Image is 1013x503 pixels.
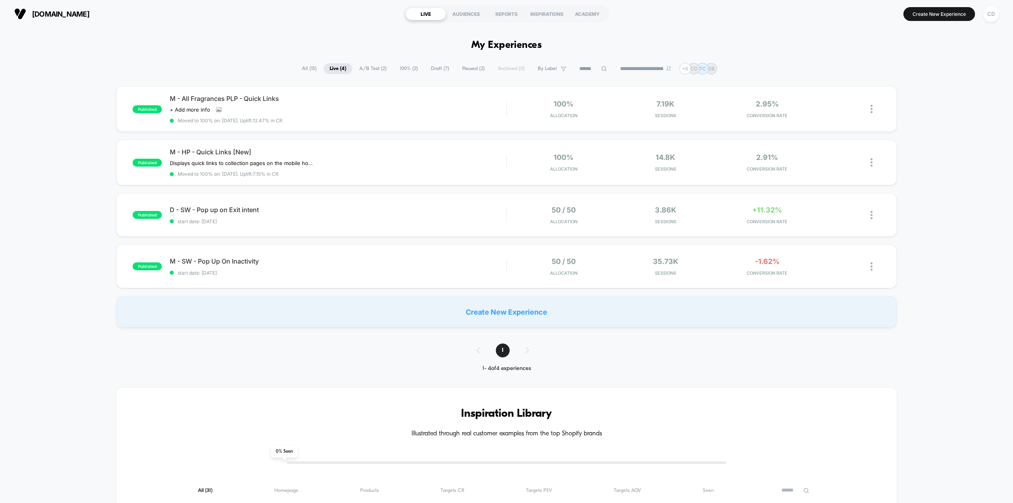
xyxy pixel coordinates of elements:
[360,488,379,494] span: Products
[446,8,486,20] div: AUDIENCES
[755,257,780,266] span: -1.62%
[617,270,714,276] span: Sessions
[440,488,465,494] span: Targets CR
[32,10,89,18] span: [DOMAIN_NAME]
[456,63,491,74] span: Paused ( 2 )
[12,8,92,20] button: [DOMAIN_NAME]
[699,66,706,72] p: TC
[614,488,641,494] span: Targets AOV
[718,219,816,224] span: CONVERSION RATE
[752,206,782,214] span: +11.32%
[170,257,506,265] span: M - SW - Pop Up On Inactivity
[679,63,691,74] div: + 6
[170,206,506,214] span: D - SW - Pop up on Exit intent
[324,63,352,74] span: Live ( 4 )
[140,408,873,420] h3: Inspiration Library
[981,6,1001,22] button: CD
[718,270,816,276] span: CONVERSION RATE
[718,113,816,118] span: CONVERSION RATE
[550,166,577,172] span: Allocation
[666,66,671,71] img: end
[871,158,873,167] img: close
[133,159,162,167] span: published
[567,8,607,20] div: ACADEMY
[871,262,873,271] img: close
[170,270,506,276] span: start date: [DATE]
[170,218,506,224] span: start date: [DATE]
[550,270,577,276] span: Allocation
[703,488,714,494] span: Seen
[496,344,510,357] span: 1
[871,105,873,113] img: close
[205,488,212,493] span: ( 31 )
[170,148,506,156] span: M - HP - Quick Links [New]
[170,160,317,166] span: Displays quick links to collection pages on the mobile homepage.
[296,63,322,74] span: All ( 13 )
[538,66,557,72] span: By Label
[550,113,577,118] span: Allocation
[617,219,714,224] span: Sessions
[170,106,210,113] span: + Add more info
[718,166,816,172] span: CONVERSION RATE
[353,63,393,74] span: A/B Test ( 2 )
[170,95,506,102] span: M - All Fragrances PLP - Quick Links
[133,211,162,219] span: published
[198,488,212,494] span: All
[140,430,873,438] h4: Illustrated through real customer examples from the top Shopify brands
[552,206,576,214] span: 50 / 50
[271,446,298,457] span: 0 % Seen
[133,105,162,113] span: published
[983,6,999,22] div: CD
[469,365,545,372] div: 1 - 4 of 4 experiences
[116,296,896,328] div: Create New Experience
[708,66,715,72] p: SB
[655,206,676,214] span: 3.86k
[552,257,576,266] span: 50 / 50
[486,8,527,20] div: REPORTS
[471,40,542,51] h1: My Experiences
[133,262,162,270] span: published
[756,100,779,108] span: 2.95%
[554,153,573,161] span: 100%
[178,118,283,123] span: Moved to 100% on: [DATE] . Uplift: 12.47% in CR
[756,153,778,161] span: 2.91%
[425,63,455,74] span: Draft ( 7 )
[394,63,424,74] span: 100% ( 2 )
[617,113,714,118] span: Sessions
[14,8,26,20] img: Visually logo
[274,488,298,494] span: Homepage
[656,100,674,108] span: 7.19k
[656,153,675,161] span: 14.8k
[178,171,279,177] span: Moved to 100% on: [DATE] . Uplift: 7.15% in CR
[406,8,446,20] div: LIVE
[550,219,577,224] span: Allocation
[526,488,552,494] span: Targets PSV
[527,8,567,20] div: INSPIRATIONS
[871,211,873,219] img: close
[691,66,698,72] p: CD
[617,166,714,172] span: Sessions
[903,7,975,21] button: Create New Experience
[653,257,678,266] span: 35.73k
[554,100,573,108] span: 100%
